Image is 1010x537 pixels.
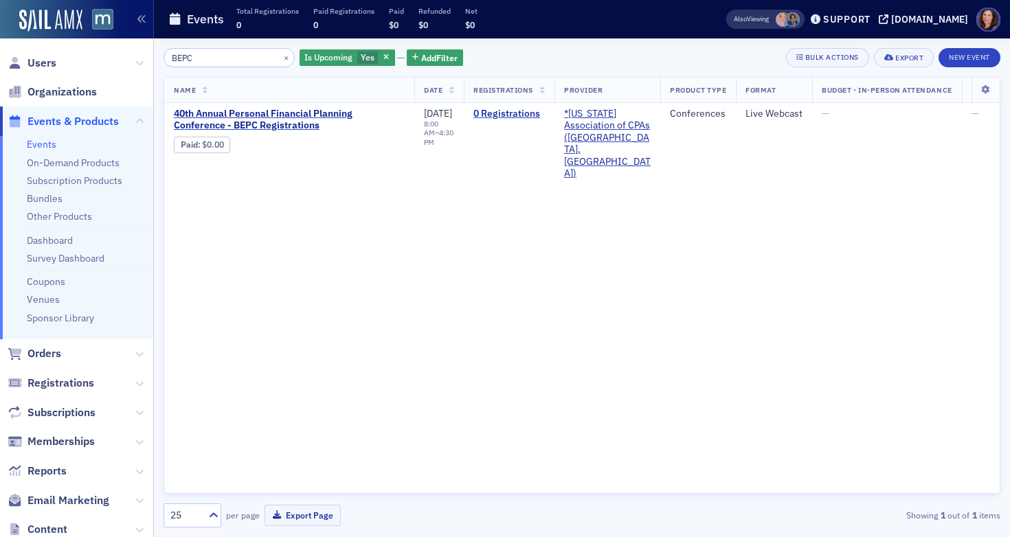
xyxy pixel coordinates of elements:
a: Sponsor Library [27,312,94,324]
span: Viewing [734,14,769,24]
span: Format [745,85,776,95]
span: Add Filter [421,52,458,64]
span: Is Upcoming [304,52,352,62]
span: Registrations [473,85,533,95]
button: [DOMAIN_NAME] [879,14,973,24]
a: Events [27,138,56,150]
a: Survey Dashboard [27,252,104,264]
a: On-Demand Products [27,157,120,169]
span: Email Marketing [27,493,109,508]
span: Chris Dougherty [785,12,800,27]
span: [DATE] [424,107,452,119]
span: Provider [564,85,603,95]
span: $0 [389,19,399,30]
p: Net [465,6,478,16]
span: Organizations [27,84,97,100]
a: Content [8,522,67,537]
a: Registrations [8,376,94,391]
a: Reports [8,464,67,479]
h1: Events [187,11,224,27]
a: Paid [181,139,198,150]
span: Name [174,85,196,95]
a: Organizations [8,84,97,100]
p: Paid Registrations [313,6,374,16]
span: 0 [236,19,241,30]
div: Bulk Actions [805,54,859,61]
a: New Event [939,50,1000,62]
a: *[US_STATE] Association of CPAs ([GEOGRAPHIC_DATA], [GEOGRAPHIC_DATA]) [564,108,651,180]
span: Product Type [670,85,726,95]
strong: 1 [938,509,947,521]
span: — [972,107,979,119]
button: Export [874,48,934,67]
a: 0 Registrations [473,108,545,120]
span: Events & Products [27,114,119,129]
button: New Event [939,48,1000,67]
a: 40th Annual Personal Financial Planning Conference - BEPC Registrations [174,108,405,132]
p: Total Registrations [236,6,299,16]
span: Users [27,56,56,71]
span: 0 [313,19,318,30]
span: Dee Sullivan [776,12,790,27]
div: Export [895,54,923,62]
span: Reports [27,464,67,479]
time: 4:30 PM [424,128,453,146]
a: Dashboard [27,234,73,247]
span: — [822,107,829,119]
a: Other Products [27,210,92,222]
div: 25 [170,508,201,523]
div: Showing out of items [731,509,1000,521]
time: 8:00 AM [424,119,438,137]
p: Refunded [418,6,451,16]
a: Users [8,56,56,71]
span: Date [424,85,442,95]
span: *Maryland Association of CPAs (Timonium, MD) [564,108,651,180]
div: [DOMAIN_NAME] [891,13,968,25]
span: Registrations [27,376,94,391]
span: Orders [27,346,61,361]
button: Bulk Actions [786,48,869,67]
a: View Homepage [82,9,113,32]
div: – [424,119,454,146]
input: Search… [164,48,295,67]
span: $0.00 [202,139,224,150]
div: Paid: 0 - $0 [174,137,230,153]
button: AddFilter [407,49,463,67]
a: Orders [8,346,61,361]
a: Email Marketing [8,493,109,508]
div: Live Webcast [745,108,803,120]
span: Memberships [27,434,95,449]
span: : [181,139,202,150]
span: $0 [465,19,475,30]
div: Support [823,13,871,25]
a: Events & Products [8,114,119,129]
span: Budget - In-Person Attendance [822,85,952,95]
div: Also [734,14,747,23]
button: Export Page [265,505,341,526]
a: Subscription Products [27,174,122,187]
a: Venues [27,293,60,306]
img: SailAMX [19,10,82,32]
span: Subscriptions [27,405,96,420]
a: Bundles [27,192,63,205]
a: Subscriptions [8,405,96,420]
a: Coupons [27,275,65,288]
span: Yes [361,52,374,62]
button: × [280,51,293,63]
img: SailAMX [92,9,113,30]
div: Conferences [670,108,726,120]
a: Memberships [8,434,95,449]
span: Content [27,522,67,537]
strong: 1 [969,509,979,521]
p: Paid [389,6,404,16]
label: per page [226,509,260,521]
span: $0 [418,19,428,30]
span: Profile [976,8,1000,32]
div: Yes [300,49,395,67]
